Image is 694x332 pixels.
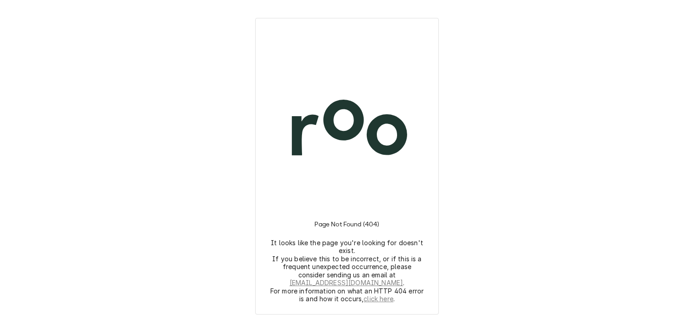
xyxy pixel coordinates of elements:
[270,239,424,255] p: It looks like the page you're looking for doesn't exist.
[270,287,424,303] p: For more information on what an HTTP 404 error is and how it occurs, .
[364,295,393,303] a: click here
[267,29,427,303] div: Logo and Instructions Container
[267,49,427,209] img: Logo
[290,279,403,287] a: [EMAIL_ADDRESS][DOMAIN_NAME]
[314,209,379,239] h3: Page Not Found (404)
[267,209,427,303] div: Instructions
[270,255,424,287] p: If you believe this to be incorrect, or if this is a frequent unexpected occurrence, please consi...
